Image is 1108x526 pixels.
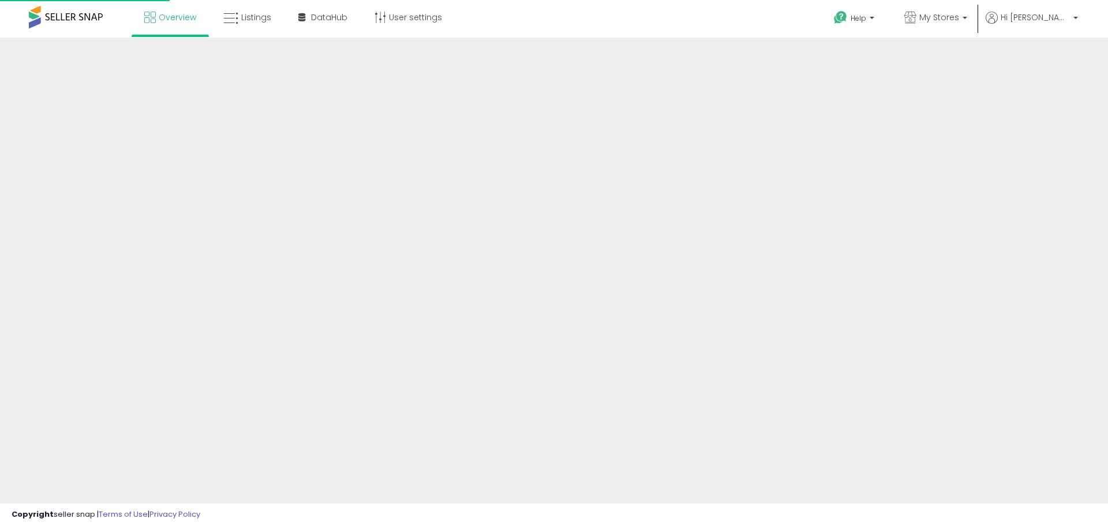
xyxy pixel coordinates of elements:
[919,12,959,23] span: My Stores
[149,509,200,520] a: Privacy Policy
[1001,12,1070,23] span: Hi [PERSON_NAME]
[986,12,1078,38] a: Hi [PERSON_NAME]
[825,2,886,38] a: Help
[12,509,200,520] div: seller snap | |
[851,13,866,23] span: Help
[159,12,196,23] span: Overview
[833,10,848,25] i: Get Help
[311,12,347,23] span: DataHub
[99,509,148,520] a: Terms of Use
[241,12,271,23] span: Listings
[12,509,54,520] strong: Copyright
